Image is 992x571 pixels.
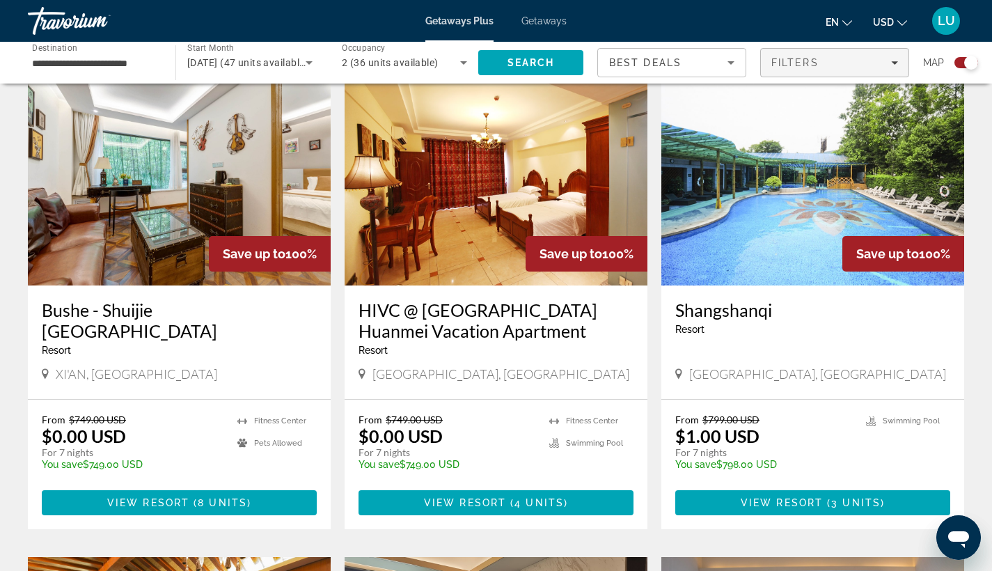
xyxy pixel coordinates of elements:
span: View Resort [424,497,506,508]
span: Filters [771,57,819,68]
div: 100% [209,236,331,272]
p: $0.00 USD [359,425,443,446]
span: 8 units [198,497,247,508]
span: Search [507,57,555,68]
p: $749.00 USD [42,459,223,470]
span: Destination [32,42,77,52]
span: $749.00 USD [386,414,443,425]
span: Map [923,53,944,72]
a: Getaways Plus [425,15,494,26]
p: For 7 nights [675,446,852,459]
mat-select: Sort by [609,54,734,71]
a: HIVC @ [GEOGRAPHIC_DATA] Huanmei Vacation Apartment [359,299,633,341]
span: Start Month [187,43,234,53]
span: Resort [359,345,388,356]
span: From [675,414,699,425]
button: User Menu [928,6,964,36]
span: Save up to [223,247,285,261]
input: Select destination [32,55,157,72]
span: [DATE] (47 units available) [187,57,308,68]
span: Resort [42,345,71,356]
a: Shangshanqi [675,299,950,320]
div: 100% [526,236,647,272]
span: Save up to [540,247,602,261]
span: From [359,414,382,425]
p: For 7 nights [359,446,535,459]
span: 4 units [514,497,564,508]
p: $1.00 USD [675,425,759,446]
span: [GEOGRAPHIC_DATA], [GEOGRAPHIC_DATA] [372,366,629,382]
a: Bushe - Shuijie [GEOGRAPHIC_DATA] [42,299,317,341]
img: Shangshanqi [661,63,964,285]
span: [GEOGRAPHIC_DATA], [GEOGRAPHIC_DATA] [689,366,946,382]
span: Best Deals [609,57,682,68]
span: $749.00 USD [69,414,126,425]
span: LU [938,14,955,28]
button: Filters [760,48,909,77]
span: You save [359,459,400,470]
button: View Resort(8 units) [42,490,317,515]
a: Getaways [521,15,567,26]
div: 100% [842,236,964,272]
span: Save up to [856,247,919,261]
span: Pets Allowed [254,439,302,448]
iframe: Кнопка запуска окна обмена сообщениями [936,515,981,560]
span: View Resort [741,497,823,508]
span: ( ) [189,497,251,508]
span: Fitness Center [566,416,618,425]
span: en [826,17,839,28]
span: $799.00 USD [702,414,759,425]
span: Occupancy [342,43,386,53]
img: Bushe - Shuijie Hotspring Hotel [28,63,331,285]
span: Swimming Pool [566,439,623,448]
span: XI'AN, [GEOGRAPHIC_DATA] [56,366,217,382]
p: $749.00 USD [359,459,535,470]
p: $0.00 USD [42,425,126,446]
p: $798.00 USD [675,459,852,470]
p: For 7 nights [42,446,223,459]
button: Change currency [873,12,907,32]
button: View Resort(3 units) [675,490,950,515]
span: USD [873,17,894,28]
img: HIVC @ Chongqing Huanmei Vacation Apartment [345,63,647,285]
span: View Resort [107,497,189,508]
span: You save [675,459,716,470]
button: Search [478,50,583,75]
span: ( ) [823,497,885,508]
span: Resort [675,324,704,335]
span: Swimming Pool [883,416,940,425]
button: Change language [826,12,852,32]
button: View Resort(4 units) [359,490,633,515]
span: 2 (36 units available) [342,57,439,68]
span: From [42,414,65,425]
span: You save [42,459,83,470]
span: Fitness Center [254,416,306,425]
span: 3 units [831,497,881,508]
a: Travorium [28,3,167,39]
span: ( ) [506,497,568,508]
